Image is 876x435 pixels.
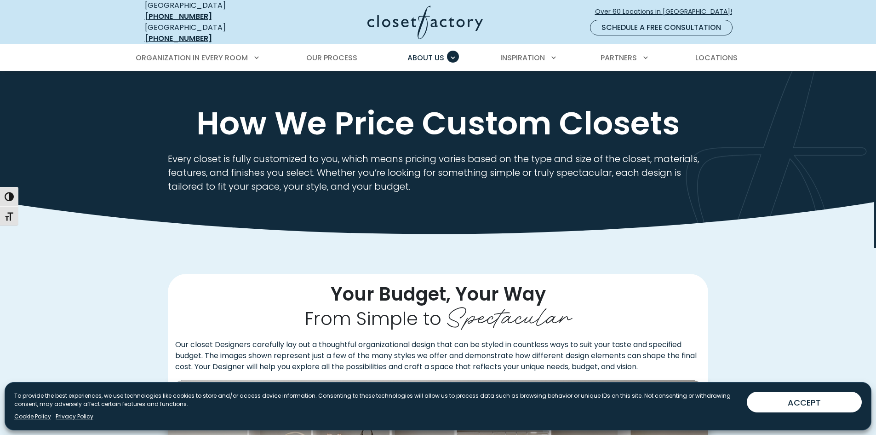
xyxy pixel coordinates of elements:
span: Partners [601,52,637,63]
a: Over 60 Locations in [GEOGRAPHIC_DATA]! [595,4,740,20]
span: About Us [407,52,444,63]
span: Over 60 Locations in [GEOGRAPHIC_DATA]! [595,7,739,17]
a: Privacy Policy [56,412,93,421]
span: From Simple to [305,306,441,331]
img: Closet Factory Logo [367,6,483,39]
p: Our closet Designers carefully lay out a thoughtful organizational design that can be styled in c... [168,339,708,380]
nav: Primary Menu [129,45,747,71]
span: Your Budget, Your Way [331,281,546,307]
span: Spectacular [446,296,572,333]
a: Schedule a Free Consultation [590,20,733,35]
span: Our Process [306,52,357,63]
span: Organization in Every Room [136,52,248,63]
span: Locations [695,52,738,63]
p: Every closet is fully customized to you, which means pricing varies based on the type and size of... [168,152,708,193]
a: Cookie Policy [14,412,51,421]
h1: How We Price Custom Closets [143,106,733,141]
a: [PHONE_NUMBER] [145,33,212,44]
div: [GEOGRAPHIC_DATA] [145,22,278,44]
span: Inspiration [500,52,545,63]
button: ACCEPT [747,392,862,412]
a: [PHONE_NUMBER] [145,11,212,22]
p: To provide the best experiences, we use technologies like cookies to store and/or access device i... [14,392,739,408]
